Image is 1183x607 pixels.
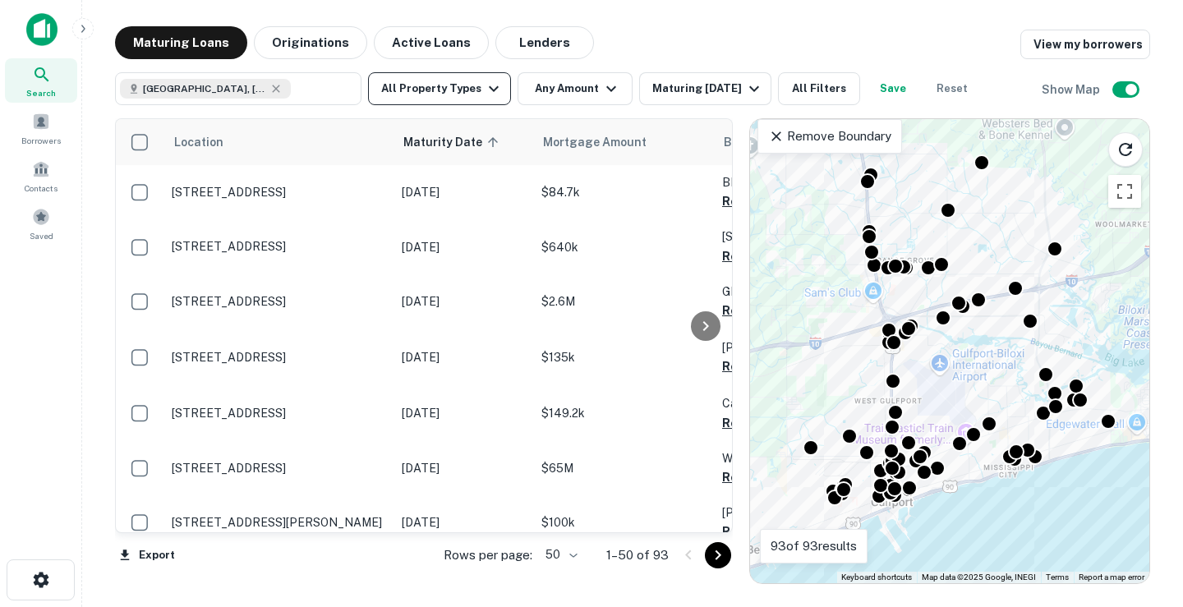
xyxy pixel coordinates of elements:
iframe: Chat Widget [1101,476,1183,554]
p: 93 of 93 results [771,536,857,556]
img: capitalize-icon.png [26,13,58,46]
button: Maturing Loans [115,26,247,59]
p: [STREET_ADDRESS] LLC [722,228,886,246]
th: Location [163,119,394,165]
span: Maturity Date [403,132,504,152]
button: Export [115,543,179,568]
p: $2.6M [541,292,706,310]
button: Save your search to get updates of matches that match your search criteria. [867,72,919,105]
p: [DATE] [402,459,525,477]
button: Lenders [495,26,594,59]
p: [DATE] [402,292,525,310]
button: All Property Types [368,72,511,105]
p: WG 2023 LLC [722,449,886,467]
p: 1–50 of 93 [606,545,669,565]
p: [STREET_ADDRESS][PERSON_NAME] [172,515,385,530]
p: Captain Hooks Property LLC [722,394,886,412]
span: Map data ©2025 Google, INEGI [922,573,1036,582]
p: [STREET_ADDRESS] [172,406,385,421]
button: Reload search area [1108,132,1143,167]
p: [STREET_ADDRESS] [172,350,385,365]
p: [DATE] [402,348,525,366]
span: Mortgage Amount [543,132,668,152]
button: Request Borrower Info [722,356,855,376]
p: $135k [541,348,706,366]
span: Borrowers [21,134,61,147]
div: 0 0 [750,119,1149,583]
a: Search [5,58,77,103]
button: Request Borrower Info [722,467,855,487]
button: Request Borrower Info [722,522,855,541]
div: Maturing [DATE] [652,79,764,99]
p: [PERSON_NAME] [722,338,886,356]
p: $65M [541,459,706,477]
p: $640k [541,238,706,256]
a: Saved [5,201,77,246]
button: All Filters [778,72,860,105]
button: Originations [254,26,367,59]
a: Report a map error [1079,573,1144,582]
a: Contacts [5,154,77,198]
p: $100k [541,513,706,531]
span: Borrower Name [724,132,810,152]
a: Borrowers [5,106,77,150]
button: Maturing [DATE] [639,72,771,105]
p: [STREET_ADDRESS] [172,461,385,476]
button: Reset [926,72,978,105]
button: Request Borrower Info [722,246,855,266]
span: Location [173,132,223,152]
th: Maturity Date [394,119,533,165]
a: View my borrowers [1020,30,1150,59]
p: [DATE] [402,238,525,256]
button: Go to next page [705,542,731,568]
button: Any Amount [518,72,633,105]
button: Request Borrower Info [722,191,855,211]
p: [DATE] [402,183,525,201]
p: BES Development LLC [722,173,886,191]
span: [GEOGRAPHIC_DATA], [GEOGRAPHIC_DATA], [GEOGRAPHIC_DATA] [143,81,266,96]
p: Remove Boundary [768,126,891,146]
p: [DATE] [402,404,525,422]
p: $149.2k [541,404,706,422]
button: Request Borrower Info [722,413,855,433]
button: Request Borrower Info [722,301,855,320]
button: Keyboard shortcuts [841,572,912,583]
p: [PERSON_NAME] M R [722,504,886,522]
a: Open this area in Google Maps (opens a new window) [754,562,808,583]
p: GP Highlands LP [722,283,886,301]
button: Toggle fullscreen view [1108,175,1141,208]
th: Mortgage Amount [533,119,714,165]
button: Active Loans [374,26,489,59]
p: $84.7k [541,183,706,201]
p: Rows per page: [444,545,532,565]
span: Contacts [25,182,58,195]
p: [DATE] [402,513,525,531]
p: [STREET_ADDRESS] [172,239,385,254]
h6: Show Map [1042,80,1102,99]
span: Search [26,86,56,99]
p: [STREET_ADDRESS] [172,294,385,309]
a: Terms (opens in new tab) [1046,573,1069,582]
span: Saved [30,229,53,242]
img: Google [754,562,808,583]
div: 50 [539,543,580,567]
p: [STREET_ADDRESS] [172,185,385,200]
